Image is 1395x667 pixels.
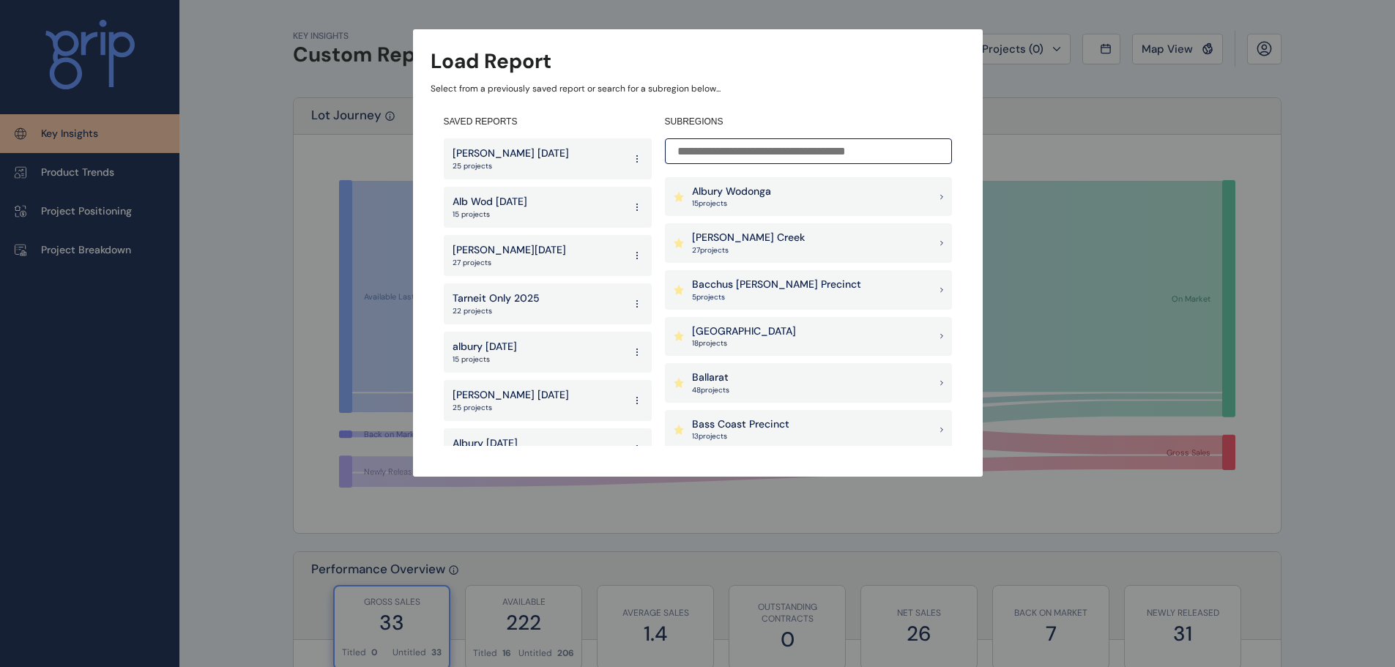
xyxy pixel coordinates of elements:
[692,385,729,395] p: 48 project s
[453,403,569,413] p: 25 projects
[453,161,569,171] p: 25 projects
[431,83,965,95] p: Select from a previously saved report or search for a subregion below...
[692,324,796,339] p: [GEOGRAPHIC_DATA]
[431,47,551,75] h3: Load Report
[453,354,517,365] p: 15 projects
[692,417,789,432] p: Bass Coast Precinct
[692,277,861,292] p: Bacchus [PERSON_NAME] Precinct
[444,116,652,128] h4: SAVED REPORTS
[453,388,569,403] p: [PERSON_NAME] [DATE]
[453,195,527,209] p: Alb Wod [DATE]
[665,116,952,128] h4: SUBREGIONS
[453,340,517,354] p: albury [DATE]
[453,146,569,161] p: [PERSON_NAME] [DATE]
[453,243,566,258] p: [PERSON_NAME][DATE]
[453,209,527,220] p: 15 projects
[692,370,729,385] p: Ballarat
[692,431,789,441] p: 13 project s
[453,306,540,316] p: 22 projects
[692,231,805,245] p: [PERSON_NAME] Creek
[692,245,805,256] p: 27 project s
[453,291,540,306] p: Tarneit Only 2025
[453,436,518,451] p: Albury [DATE]
[692,198,771,209] p: 15 project s
[692,185,771,199] p: Albury Wodonga
[453,258,566,268] p: 27 projects
[692,338,796,349] p: 18 project s
[692,292,861,302] p: 5 project s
